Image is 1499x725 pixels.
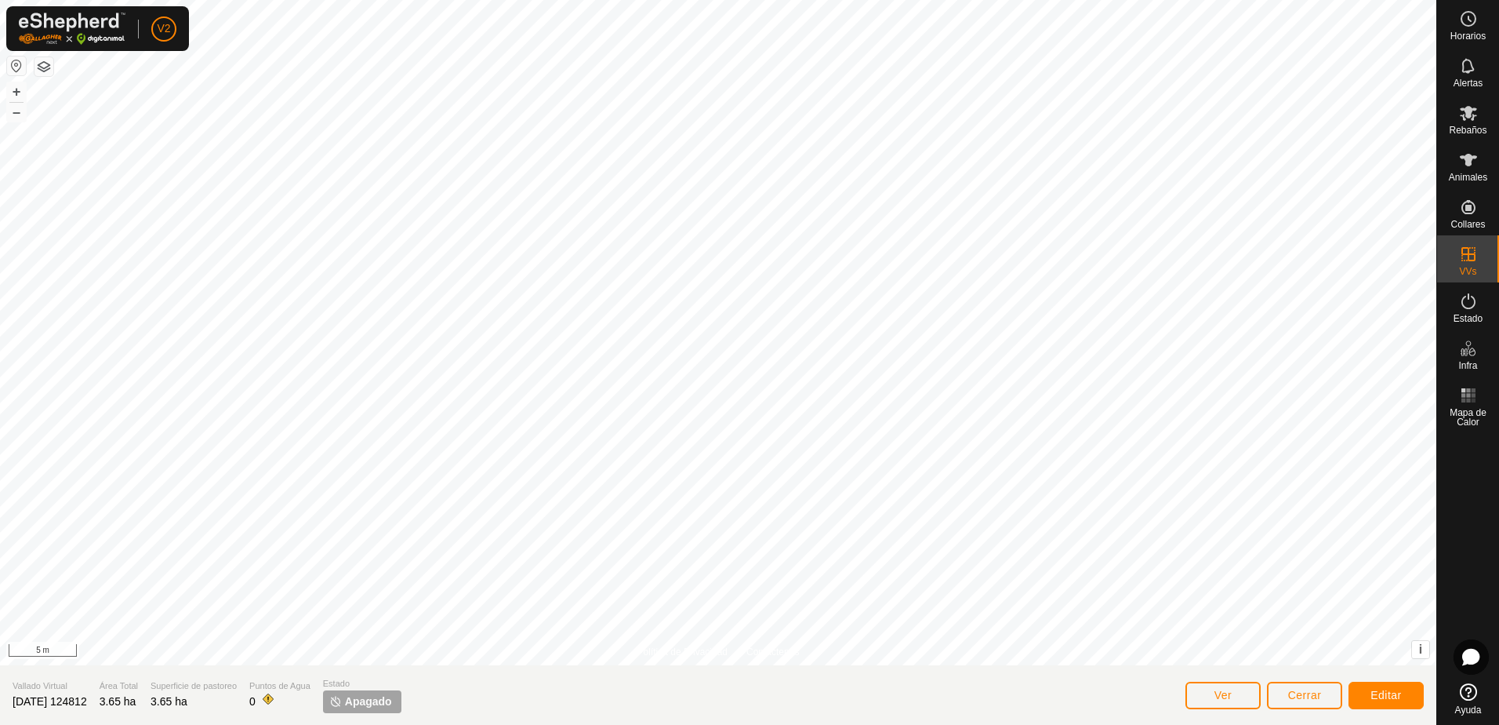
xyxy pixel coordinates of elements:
[1458,361,1477,370] span: Infra
[329,695,342,708] img: apagar
[100,695,136,708] span: 3.65 ha
[34,57,53,76] button: Capas del Mapa
[1214,689,1232,701] span: Ver
[1449,173,1487,182] span: Animales
[1449,126,1486,135] span: Rebaños
[151,679,237,693] span: Superficie de pastoreo
[7,56,26,75] button: Restablecer Mapa
[1454,314,1483,323] span: Estado
[1185,682,1261,709] button: Ver
[1348,682,1424,709] button: Editar
[637,645,728,659] a: Política de Privacidad
[345,694,392,710] span: Apagado
[1437,677,1499,721] a: Ayuda
[1450,220,1485,229] span: Collares
[7,82,26,101] button: +
[1455,705,1482,715] span: Ayuda
[1288,689,1322,701] span: Cerrar
[157,20,170,37] span: V2
[13,695,87,708] span: [DATE] 124812
[1370,689,1402,701] span: Editar
[1459,267,1476,276] span: VVs
[13,679,87,693] span: Vallado Virtual
[7,103,26,122] button: –
[1419,643,1422,656] span: i
[1267,682,1342,709] button: Cerrar
[249,679,310,693] span: Puntos de Agua
[151,695,187,708] span: 3.65 ha
[100,679,138,693] span: Área Total
[19,13,125,45] img: Logo Gallagher
[1454,78,1483,88] span: Alertas
[1450,31,1486,41] span: Horarios
[1441,408,1495,427] span: Mapa de Calor
[249,695,256,708] span: 0
[1412,641,1429,658] button: i
[746,645,799,659] a: Contáctenos
[323,677,401,690] span: Estado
